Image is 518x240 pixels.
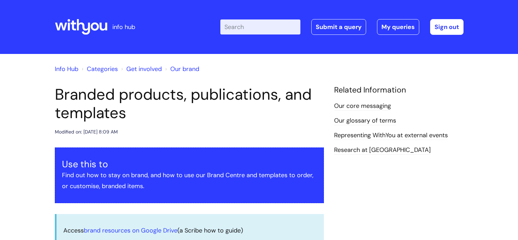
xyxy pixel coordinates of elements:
[334,146,431,155] a: Research at [GEOGRAPHIC_DATA]
[430,19,464,35] a: Sign out
[334,85,464,95] h4: Related Information
[62,159,317,170] h3: Use this to
[377,19,419,35] a: My queries
[120,63,162,74] li: Get involved
[55,85,324,122] h1: Branded products, publications, and templates
[62,170,317,192] p: Find out how to stay on brand, and how to use our Brand Centre and templates to order, or customi...
[55,128,118,136] div: Modified on: [DATE] 8:09 AM
[334,131,448,140] a: Representing WithYou at external events
[170,65,199,73] a: Our brand
[163,63,199,74] li: Our brand
[55,65,78,73] a: Info Hub
[220,19,464,35] div: | -
[80,63,118,74] li: Solution home
[334,116,396,125] a: Our glossary of terms
[84,226,177,235] a: brand resources on Google Drive
[126,65,162,73] a: Get involved
[220,19,300,34] input: Search
[63,225,317,236] p: Access (a Scribe how to guide)
[334,102,391,111] a: Our core messaging
[311,19,366,35] a: Submit a query
[112,22,135,32] p: info hub
[87,65,118,73] a: Categories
